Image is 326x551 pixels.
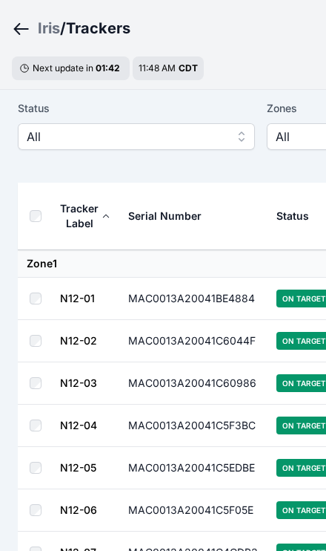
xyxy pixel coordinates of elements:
[38,18,60,39] a: Iris
[18,100,255,117] label: Status
[60,419,97,431] a: N12-04
[60,292,95,304] a: N12-01
[60,376,97,389] a: N12-03
[66,18,130,39] h3: Trackers
[128,209,202,224] div: Serial Number
[276,209,309,224] div: Status
[119,447,267,489] td: MAC0013A20041C5EDBE
[96,62,122,74] div: 01 : 42
[60,334,97,347] a: N12-02
[179,62,198,74] span: CDT
[128,198,213,234] button: Serial Number
[139,62,176,74] span: 11:48 AM
[33,62,93,74] span: Next update in
[12,9,314,48] nav: Breadcrumb
[60,503,97,516] a: N12-06
[119,405,267,447] td: MAC0013A20041C5F3BC
[18,123,255,150] button: All
[119,320,267,362] td: MAC0013A20041C6044F
[60,191,110,241] button: Tracker Label
[60,201,99,231] div: Tracker Label
[60,461,96,474] a: N12-05
[276,198,321,234] button: Status
[119,278,267,320] td: MAC0013A20041BE4884
[60,18,66,39] span: /
[119,362,267,405] td: MAC0013A20041C60986
[119,489,267,532] td: MAC0013A20041C5F05E
[27,128,225,146] span: All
